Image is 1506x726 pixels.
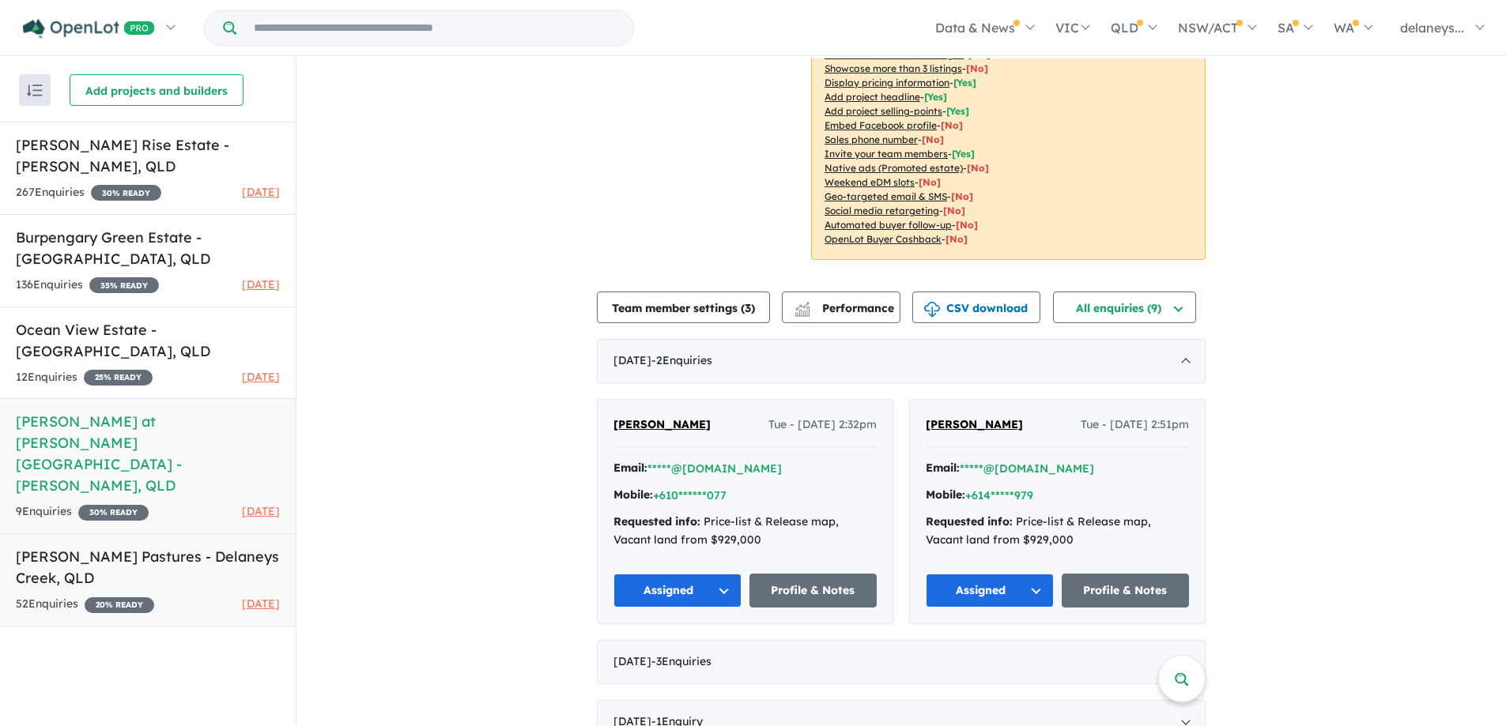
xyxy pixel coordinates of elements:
[825,62,962,74] u: Showcase more than 3 listings
[951,190,973,202] span: [No]
[613,416,711,434] a: [PERSON_NAME]
[242,504,280,518] span: [DATE]
[651,353,712,367] span: - 2 Enquir ies
[16,134,280,177] h5: [PERSON_NAME] Rise Estate - [PERSON_NAME] , QLD
[27,85,43,96] img: sort.svg
[16,319,280,362] h5: Ocean View Estate - [GEOGRAPHIC_DATA] , QLD
[242,185,280,199] span: [DATE]
[825,119,937,131] u: Embed Facebook profile
[597,640,1206,684] div: [DATE]
[240,11,630,45] input: Try estate name, suburb, builder or developer
[966,62,988,74] span: [ No ]
[924,302,940,318] img: download icon
[85,597,154,613] span: 20 % READY
[768,416,877,434] span: Tue - [DATE] 2:32pm
[926,513,1189,551] div: Price-list & Release map, Vacant land from $929,000
[825,91,920,103] u: Add project headline
[825,190,947,202] u: Geo-targeted email & SMS
[16,183,161,202] div: 267 Enquir ies
[78,505,149,521] span: 30 % READY
[926,416,1023,434] a: [PERSON_NAME]
[945,233,968,245] span: [No]
[1400,20,1464,36] span: delaneys...
[956,219,978,231] span: [No]
[16,411,280,496] h5: [PERSON_NAME] at [PERSON_NAME][GEOGRAPHIC_DATA] - [PERSON_NAME] , QLD
[91,185,161,201] span: 30 % READY
[924,91,947,103] span: [ Yes ]
[70,74,243,106] button: Add projects and builders
[16,595,154,614] div: 52 Enquir ies
[953,77,976,88] span: [ Yes ]
[912,292,1040,323] button: CSV download
[242,277,280,292] span: [DATE]
[919,176,941,188] span: [No]
[23,19,155,39] img: Openlot PRO Logo White
[926,514,1013,529] strong: Requested info:
[926,461,960,475] strong: Email:
[613,487,653,502] strong: Mobile:
[967,162,989,174] span: [No]
[16,276,159,295] div: 136 Enquir ies
[926,574,1054,608] button: Assigned
[597,339,1206,383] div: [DATE]
[1053,292,1196,323] button: All enquiries (9)
[597,292,770,323] button: Team member settings (3)
[16,368,153,387] div: 12 Enquir ies
[242,370,280,384] span: [DATE]
[795,307,810,317] img: bar-chart.svg
[242,596,280,611] span: [DATE]
[613,513,877,551] div: Price-list & Release map, Vacant land from $929,000
[613,574,742,608] button: Assigned
[825,233,942,245] u: OpenLot Buyer Cashback
[825,162,963,174] u: Native ads (Promoted estate)
[16,502,149,521] div: 9 Enquir ies
[946,105,969,117] span: [ Yes ]
[782,292,900,323] button: Performance
[795,302,810,310] img: line-chart.svg
[825,105,942,117] u: Add project selling-points
[926,417,1023,431] span: [PERSON_NAME]
[84,370,153,386] span: 25 % READY
[825,148,948,160] u: Invite your team members
[797,301,894,315] span: Performance
[952,148,975,160] span: [ Yes ]
[1062,574,1190,608] a: Profile & Notes
[926,487,965,502] strong: Mobile:
[613,461,647,475] strong: Email:
[16,227,280,269] h5: Burpengary Green Estate - [GEOGRAPHIC_DATA] , QLD
[16,546,280,589] h5: [PERSON_NAME] Pastures - Delaneys Creek , QLD
[613,417,711,431] span: [PERSON_NAME]
[613,514,700,529] strong: Requested info:
[825,134,918,145] u: Sales phone number
[651,654,711,668] span: - 3 Enquir ies
[811,6,1206,260] p: Your project is only comparing to other top-performing projects in your area: - - - - - - - - - -...
[922,134,944,145] span: [ No ]
[89,277,159,293] span: 35 % READY
[825,77,949,88] u: Display pricing information
[943,205,965,216] span: [No]
[825,219,952,231] u: Automated buyer follow-up
[1081,416,1189,434] span: Tue - [DATE] 2:51pm
[745,301,751,315] span: 3
[825,205,939,216] u: Social media retargeting
[825,176,915,188] u: Weekend eDM slots
[749,574,878,608] a: Profile & Notes
[941,119,963,131] span: [ No ]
